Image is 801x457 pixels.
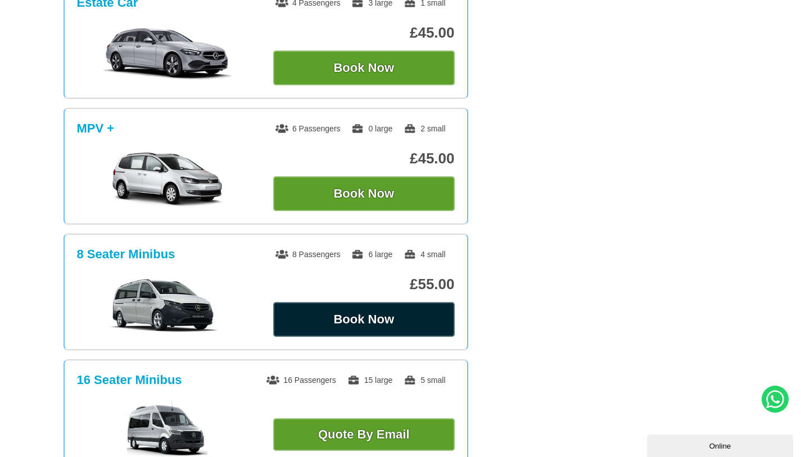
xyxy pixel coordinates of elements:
[351,250,392,259] span: 6 large
[266,376,336,385] span: 16 Passengers
[83,277,252,333] img: 8 Seater Minibus
[83,152,252,208] img: MPV +
[404,376,445,385] span: 5 small
[77,247,175,262] h3: 8 Seater Minibus
[77,121,115,136] h3: MPV +
[275,250,341,259] span: 8 Passengers
[273,418,455,451] a: Quote By Email
[275,124,341,133] span: 6 Passengers
[273,24,455,42] p: £45.00
[273,302,455,337] button: Book Now
[351,124,392,133] span: 0 large
[273,51,455,85] button: Book Now
[404,250,445,259] span: 4 small
[273,150,455,167] p: £45.00
[273,176,455,211] button: Book Now
[273,276,455,293] p: £55.00
[647,432,795,457] iframe: chat widget
[83,26,252,82] img: Estate Car
[404,124,445,133] span: 2 small
[77,373,182,387] h3: 16 Seater Minibus
[347,376,393,385] span: 15 large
